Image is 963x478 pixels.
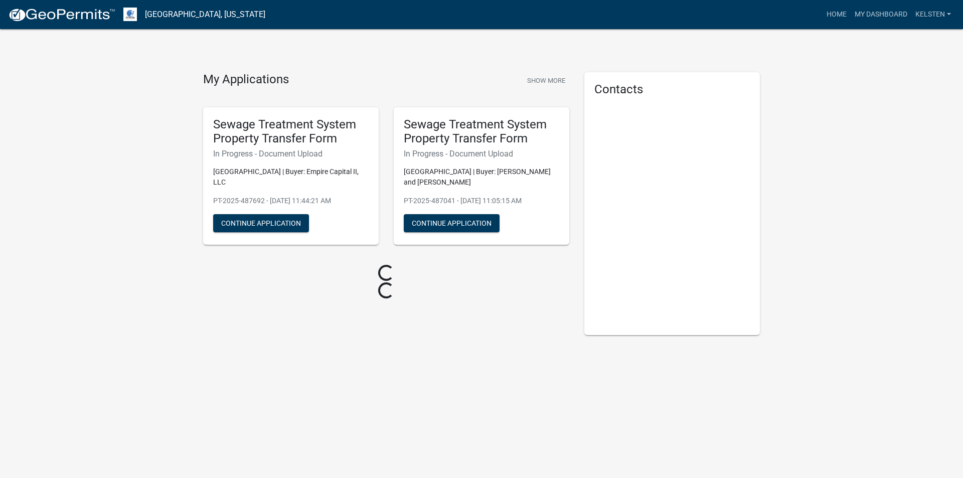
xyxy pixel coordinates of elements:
img: Otter Tail County, Minnesota [123,8,137,21]
p: PT-2025-487692 - [DATE] 11:44:21 AM [213,196,369,206]
p: PT-2025-487041 - [DATE] 11:05:15 AM [404,196,559,206]
p: [GEOGRAPHIC_DATA] | Buyer: Empire Capital II, LLC [213,167,369,188]
h4: My Applications [203,72,289,87]
a: [GEOGRAPHIC_DATA], [US_STATE] [145,6,265,23]
button: Show More [523,72,569,89]
button: Continue Application [404,214,500,232]
button: Continue Application [213,214,309,232]
a: Kelsten [911,5,955,24]
h6: In Progress - Document Upload [404,149,559,158]
h5: Sewage Treatment System Property Transfer Form [404,117,559,146]
a: Home [823,5,851,24]
h6: In Progress - Document Upload [213,149,369,158]
p: [GEOGRAPHIC_DATA] | Buyer: [PERSON_NAME] and [PERSON_NAME] [404,167,559,188]
h5: Sewage Treatment System Property Transfer Form [213,117,369,146]
h5: Contacts [594,82,750,97]
a: My Dashboard [851,5,911,24]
